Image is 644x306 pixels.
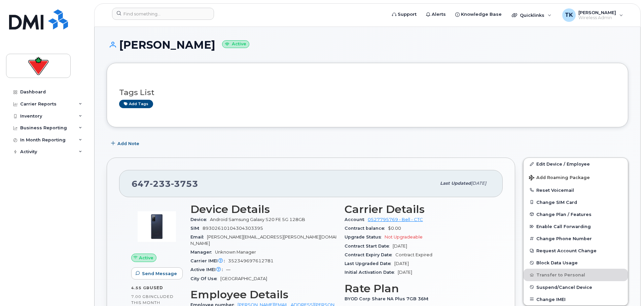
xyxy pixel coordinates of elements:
button: Enable Call Forwarding [524,220,628,232]
span: City Of Use [190,276,220,281]
button: Reset Voicemail [524,184,628,196]
h3: Carrier Details [345,203,491,215]
button: Change IMEI [524,293,628,305]
span: Suspend/Cancel Device [536,285,592,290]
span: Contract Expiry Date [345,252,395,257]
span: $0.00 [388,226,401,231]
span: 647 [132,179,198,189]
span: Manager [190,250,215,255]
img: image20231002-3703462-zm6wmn.jpeg [137,207,177,247]
button: Add Note [107,137,145,149]
span: [DATE] [471,181,486,186]
h1: [PERSON_NAME] [107,39,628,51]
button: Add Roaming Package [524,170,628,184]
span: [DATE] [393,244,407,249]
a: Edit Device / Employee [524,158,628,170]
span: Active IMEI [190,267,226,272]
span: Unknown Manager [215,250,256,255]
h3: Tags List [119,88,616,97]
span: 4.55 GB [131,286,150,290]
h3: Employee Details [190,289,336,301]
span: used [150,285,163,290]
span: 89302610104304303395 [203,226,263,231]
small: Active [222,40,249,48]
button: Transfer to Personal [524,269,628,281]
h3: Device Details [190,203,336,215]
span: Last updated [440,181,471,186]
span: 233 [150,179,171,189]
span: BYOD Corp Share NA Plus 7GB 36M [345,296,432,301]
span: Change Plan / Features [536,212,592,217]
span: 352349697612781 [228,258,274,263]
span: Device [190,217,210,222]
button: Suspend/Cancel Device [524,281,628,293]
button: Change Plan / Features [524,208,628,220]
span: Last Upgraded Date [345,261,394,266]
span: Upgrade Status [345,234,385,239]
h3: Rate Plan [345,282,491,295]
span: — [226,267,230,272]
span: 3753 [171,179,198,189]
span: Contract Expired [395,252,432,257]
span: Carrier IMEI [190,258,228,263]
button: Block Data Usage [524,257,628,269]
span: [GEOGRAPHIC_DATA] [220,276,267,281]
button: Send Message [131,267,183,279]
span: [DATE] [394,261,409,266]
button: Change Phone Number [524,232,628,245]
span: Email [190,234,207,239]
span: Add Roaming Package [529,175,590,181]
span: SIM [190,226,203,231]
span: Not Upgradeable [385,234,423,239]
span: Add Note [117,140,139,147]
a: 0527795769 - Bell - CTC [368,217,423,222]
span: Contract balance [345,226,388,231]
span: Send Message [142,270,177,277]
button: Change SIM Card [524,196,628,208]
span: [DATE] [398,270,412,275]
span: Active [139,255,153,261]
span: Contract Start Date [345,244,393,249]
span: included this month [131,294,174,305]
a: Add tags [119,100,153,108]
button: Request Account Change [524,245,628,257]
span: Enable Call Forwarding [536,224,591,229]
span: 7.00 GB [131,294,149,299]
span: Initial Activation Date [345,270,398,275]
span: Account [345,217,368,222]
span: Android Samsung Galaxy S20 FE 5G 128GB [210,217,305,222]
span: [PERSON_NAME][EMAIL_ADDRESS][PERSON_NAME][DOMAIN_NAME] [190,234,336,246]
